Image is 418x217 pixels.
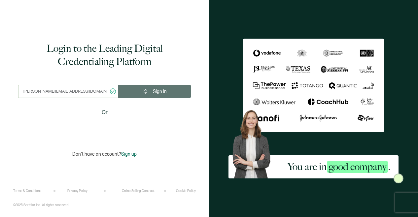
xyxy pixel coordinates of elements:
[228,107,280,178] img: Sertifier Login - You are in <span class="strong-h">good company</span>. Hero
[72,151,137,157] p: Don't have an account?
[67,189,87,193] a: Privacy Policy
[394,173,403,183] img: Sertifier Login
[63,121,146,136] iframe: Sign in with Google Button
[102,108,108,117] span: Or
[243,39,385,132] img: Sertifier Login - You are in <span class="strong-h">good company</span>.
[288,160,390,173] h2: You are in .
[13,189,41,193] a: Terms & Conditions
[122,189,155,193] a: Online Selling Contract
[327,161,388,173] span: good company
[13,203,69,207] p: ©2025 Sertifier Inc.. All rights reserved.
[18,85,118,98] input: Enter your work email address
[176,189,196,193] a: Cookie Policy
[121,151,137,157] span: Sign up
[109,88,117,95] ion-icon: checkmark circle outline
[18,42,191,68] h1: Login to the Leading Digital Credentialing Platform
